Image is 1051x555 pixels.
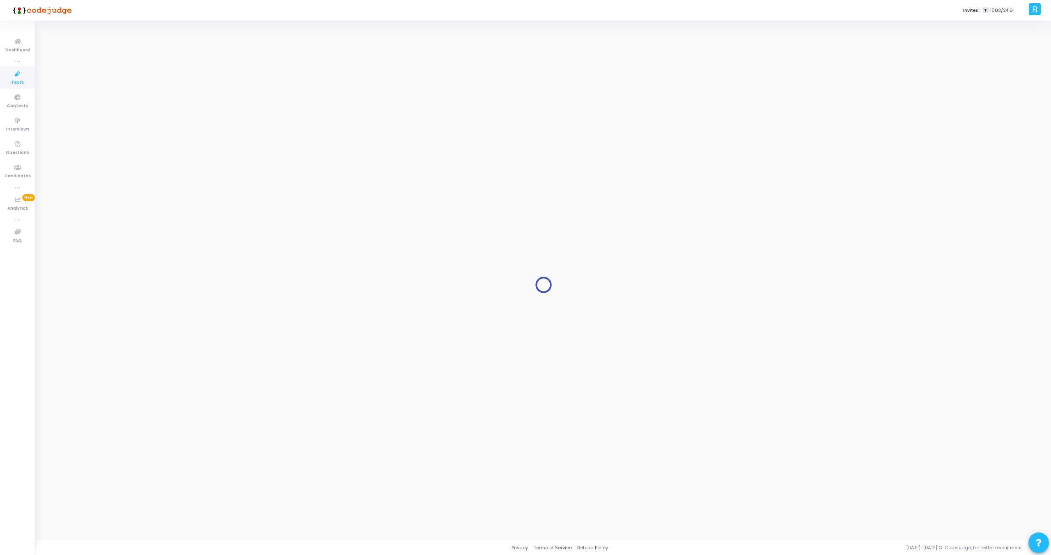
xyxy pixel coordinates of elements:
a: Refund Policy [577,544,608,551]
span: Analytics [7,205,28,212]
a: Terms of Service [534,544,572,551]
span: T [983,7,988,14]
span: Candidates [5,173,31,180]
span: Questions [6,149,29,156]
label: Invites: [963,7,980,14]
span: 1003/2418 [990,7,1013,14]
div: [DATE]-[DATE] © Codejudge, for better recruitment. [608,544,1041,551]
a: Privacy [512,544,528,551]
img: logo [10,2,72,18]
span: Dashboard [5,47,30,54]
span: Tests [11,79,24,86]
span: New [22,194,35,201]
span: Contests [7,103,28,110]
span: FAQ [13,238,22,245]
span: Interviews [6,126,29,133]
